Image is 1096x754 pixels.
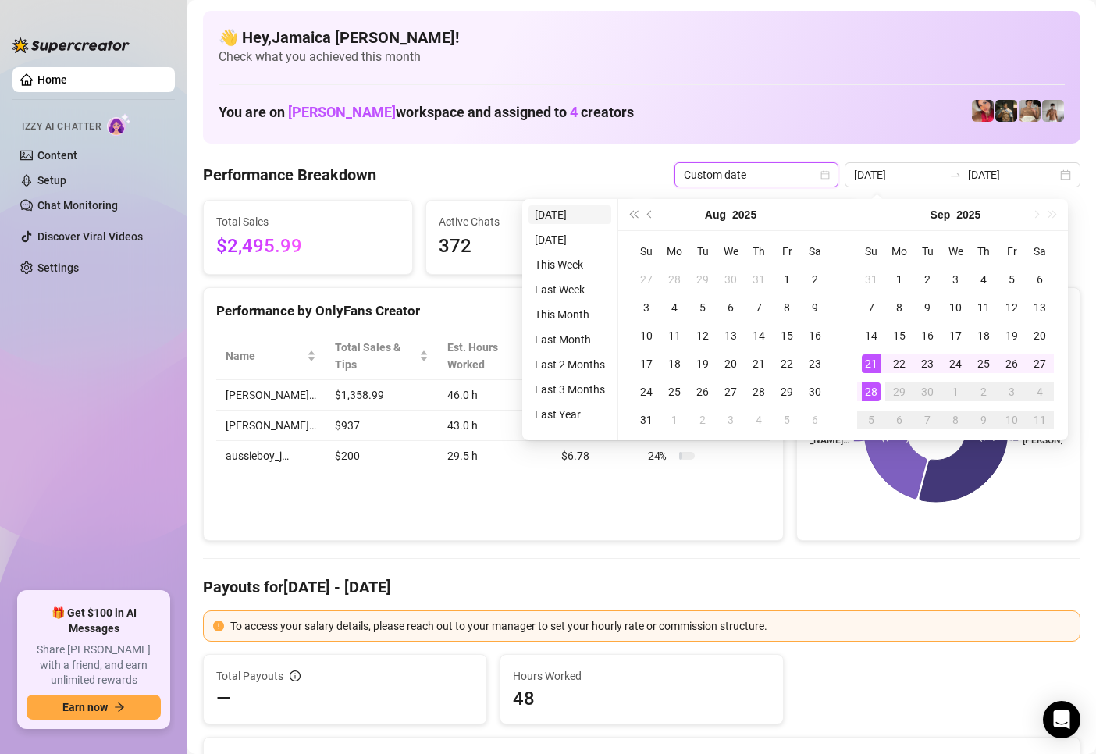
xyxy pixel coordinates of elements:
div: 10 [946,298,965,317]
td: 2025-09-11 [970,293,998,322]
div: 19 [693,354,712,373]
td: 29.5 h [438,441,551,471]
span: 🎁 Get $100 in AI Messages [27,606,161,636]
a: Chat Monitoring [37,199,118,212]
div: 23 [806,354,824,373]
td: 2025-09-03 [717,406,745,434]
div: 31 [749,270,768,289]
td: 2025-09-05 [998,265,1026,293]
td: 2025-08-24 [632,378,660,406]
div: 13 [721,326,740,345]
div: 17 [637,354,656,373]
th: Sa [801,237,829,265]
span: swap-right [949,169,962,181]
div: 11 [974,298,993,317]
th: Su [632,237,660,265]
div: 24 [946,354,965,373]
td: 2025-08-13 [717,322,745,350]
td: 2025-10-01 [941,378,970,406]
td: 2025-08-06 [717,293,745,322]
td: 2025-09-10 [941,293,970,322]
div: 31 [862,270,881,289]
div: 20 [1030,326,1049,345]
div: 29 [778,382,796,401]
td: 2025-08-17 [632,350,660,378]
div: 5 [862,411,881,429]
button: Earn nowarrow-right [27,695,161,720]
div: Performance by OnlyFans Creator [216,301,770,322]
div: 31 [637,411,656,429]
td: 2025-08-26 [689,378,717,406]
td: 2025-09-25 [970,350,998,378]
td: 2025-09-19 [998,322,1026,350]
div: 30 [918,382,937,401]
td: 2025-08-11 [660,322,689,350]
div: 12 [693,326,712,345]
button: Last year (Control + left) [625,199,642,230]
div: 11 [665,326,684,345]
div: 7 [862,298,881,317]
th: Fr [773,237,801,265]
td: 2025-09-28 [857,378,885,406]
td: 2025-09-12 [998,293,1026,322]
td: 2025-10-05 [857,406,885,434]
th: Name [216,333,326,380]
td: 2025-08-25 [660,378,689,406]
button: Choose a month [931,199,951,230]
td: 2025-08-12 [689,322,717,350]
td: 2025-07-29 [689,265,717,293]
h4: Performance Breakdown [203,164,376,186]
span: to [949,169,962,181]
div: Open Intercom Messenger [1043,701,1080,738]
div: 18 [665,354,684,373]
td: aussieboy_j… [216,441,326,471]
div: 25 [665,382,684,401]
td: 2025-10-06 [885,406,913,434]
li: Last Year [528,405,611,424]
td: 2025-09-09 [913,293,941,322]
th: Total Sales & Tips [326,333,438,380]
div: 4 [1030,382,1049,401]
div: 2 [918,270,937,289]
div: 15 [778,326,796,345]
th: We [941,237,970,265]
div: 26 [1002,354,1021,373]
td: 2025-09-16 [913,322,941,350]
div: 6 [1030,270,1049,289]
div: 13 [1030,298,1049,317]
div: 3 [946,270,965,289]
th: Mo [660,237,689,265]
td: 2025-09-02 [689,406,717,434]
td: 2025-10-04 [1026,378,1054,406]
td: 2025-08-02 [801,265,829,293]
li: Last Week [528,280,611,299]
td: 2025-09-14 [857,322,885,350]
li: This Week [528,255,611,274]
td: 2025-09-02 [913,265,941,293]
td: 2025-08-01 [773,265,801,293]
div: 2 [806,270,824,289]
td: 43.0 h [438,411,551,441]
img: Vanessa [972,100,994,122]
td: 2025-08-14 [745,322,773,350]
td: 2025-08-16 [801,322,829,350]
span: Total Payouts [216,667,283,685]
li: Last 3 Months [528,380,611,399]
td: 2025-09-13 [1026,293,1054,322]
div: 6 [721,298,740,317]
span: Check what you achieved this month [219,48,1065,66]
td: 2025-08-27 [717,378,745,406]
span: Active Chats [439,213,622,230]
span: calendar [820,170,830,180]
td: 2025-08-09 [801,293,829,322]
div: 1 [665,411,684,429]
td: 2025-08-04 [660,293,689,322]
div: 5 [693,298,712,317]
div: 6 [806,411,824,429]
div: 28 [749,382,768,401]
div: 6 [890,411,909,429]
td: [PERSON_NAME]… [216,411,326,441]
span: Custom date [684,163,829,187]
td: 2025-09-27 [1026,350,1054,378]
li: [DATE] [528,230,611,249]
